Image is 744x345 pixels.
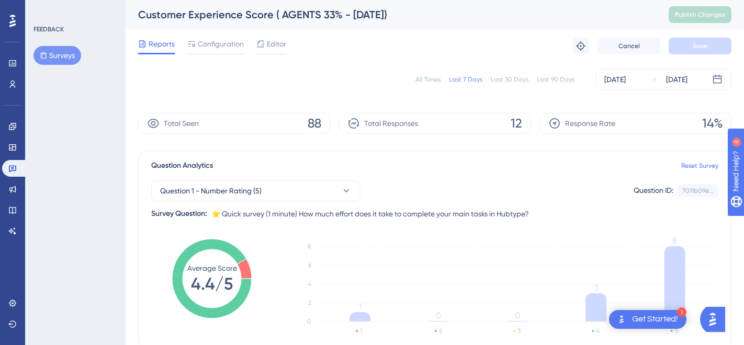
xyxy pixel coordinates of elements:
span: 14% [702,115,723,132]
tspan: 1 [359,302,362,312]
span: Cancel [618,42,640,50]
text: 3 [517,327,521,335]
tspan: 0 [436,310,441,320]
span: Question 1 - Number Rating (5) [160,185,262,197]
tspan: 6 [308,261,311,269]
div: 7011b09e... [682,187,714,195]
tspan: 4.4/5 [191,274,233,294]
div: [DATE] [666,73,687,86]
span: Publish Changes [675,10,725,19]
div: Get Started! [632,314,678,325]
tspan: 4 [308,280,311,287]
text: 2 [439,327,442,335]
div: 1 [677,307,686,317]
div: Open Get Started! checklist, remaining modules: 1 [609,310,686,329]
span: 12 [511,115,522,132]
span: Save [693,42,707,50]
div: FEEDBACK [33,25,64,33]
text: 5 [675,327,678,335]
div: [DATE] [604,73,626,86]
span: ⭐️ Quick survey (1 minute) How much effort does it take to complete your main tasks in Hubtype? [211,208,529,220]
span: Need Help? [25,3,65,15]
tspan: 8 [308,243,311,250]
span: Total Seen [164,117,199,130]
div: 4 [73,5,76,14]
span: Editor [267,38,286,50]
span: Total Responses [364,117,418,130]
button: Question 1 - Number Rating (5) [151,180,360,201]
text: 4 [596,327,600,335]
iframe: UserGuiding AI Assistant Launcher [700,304,731,335]
div: Last 90 Days [537,75,574,84]
div: Question ID: [634,184,673,198]
button: Surveys [33,46,81,65]
tspan: 0 [307,318,311,325]
div: All Times [415,75,441,84]
div: Last 30 Days [491,75,528,84]
tspan: Average Score [187,264,237,272]
div: Customer Experience Score ( AGENTS 33% - [DATE]) [138,7,642,22]
span: Response Rate [565,117,615,130]
button: Cancel [598,38,660,54]
text: 1 [360,327,362,335]
button: Publish Changes [669,6,731,23]
div: Survey Question: [151,208,207,220]
tspan: 8 [672,236,677,246]
span: 88 [308,115,321,132]
button: Save [669,38,731,54]
a: Reset Survey [681,162,718,170]
tspan: 3 [594,283,598,293]
span: Reports [149,38,175,50]
tspan: 0 [515,310,520,320]
div: Last 7 Days [449,75,482,84]
img: launcher-image-alternative-text [615,313,628,326]
span: Configuration [198,38,244,50]
tspan: 2 [308,299,311,306]
span: Question Analytics [151,159,213,172]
